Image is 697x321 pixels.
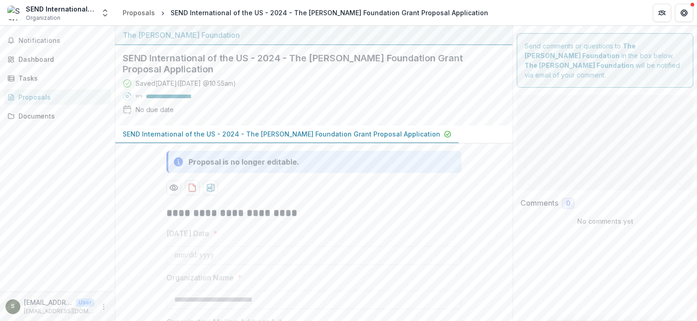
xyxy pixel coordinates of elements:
[166,272,234,283] p: Organization Name
[26,4,95,14] div: SEND International of the [GEOGRAPHIC_DATA]
[675,4,693,22] button: Get Help
[119,6,159,19] a: Proposals
[520,216,690,226] p: No comments yet
[525,61,634,69] strong: The [PERSON_NAME] Foundation
[166,228,209,239] p: [DATE] Date
[4,33,111,48] button: Notifications
[4,71,111,86] a: Tasks
[76,298,95,307] p: User
[11,303,15,309] div: shall@send.org
[18,92,104,102] div: Proposals
[4,108,111,124] a: Documents
[18,73,104,83] div: Tasks
[26,14,60,22] span: Organization
[520,199,558,208] h2: Comments
[171,8,488,18] div: SEND International of the US - 2024 - The [PERSON_NAME] Foundation Grant Proposal Application
[517,33,693,88] div: Send comments or questions to in the box below. will be notified via email of your comment.
[18,37,107,45] span: Notifications
[24,307,95,315] p: [EMAIL_ADDRESS][DOMAIN_NAME]
[99,4,112,22] button: Open entity switcher
[136,93,142,100] p: 97 %
[166,180,181,195] button: Preview ad12efc4-667c-4af1-af0c-df03f3a7eacb-0.pdf
[123,53,490,75] h2: SEND International of the US - 2024 - The [PERSON_NAME] Foundation Grant Proposal Application
[98,301,109,312] button: More
[123,129,440,139] p: SEND International of the US - 2024 - The [PERSON_NAME] Foundation Grant Proposal Application
[7,6,22,20] img: SEND International of the US
[24,297,72,307] p: [EMAIL_ADDRESS][DOMAIN_NAME]
[136,78,236,88] div: Saved [DATE] ( [DATE] @ 10:55am )
[18,111,104,121] div: Documents
[123,30,505,41] div: The [PERSON_NAME] Foundation
[4,89,111,105] a: Proposals
[653,4,671,22] button: Partners
[18,54,104,64] div: Dashboard
[136,105,174,114] div: No due date
[119,6,492,19] nav: breadcrumb
[203,180,218,195] button: download-proposal
[189,156,299,167] div: Proposal is no longer editable.
[185,180,200,195] button: download-proposal
[123,8,155,18] div: Proposals
[566,200,570,208] span: 0
[4,52,111,67] a: Dashboard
